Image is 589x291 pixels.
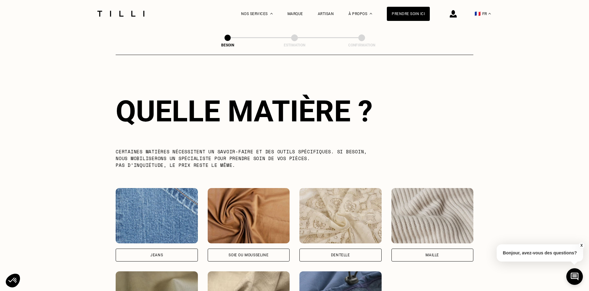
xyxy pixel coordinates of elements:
[116,148,380,168] p: Certaines matières nécessitent un savoir-faire et des outils spécifiques. Si besoin, nous mobilis...
[208,188,290,243] img: Tilli retouche vos vêtements en Soie ou mousseline
[116,188,198,243] img: Tilli retouche vos vêtements en Jeans
[391,188,474,243] img: Tilli retouche vos vêtements en Maille
[229,253,268,257] div: Soie ou mousseline
[578,242,584,249] button: X
[488,13,491,14] img: menu déroulant
[150,253,163,257] div: Jeans
[287,12,303,16] a: Marque
[264,43,325,47] div: Estimation
[95,11,147,17] img: Logo du service de couturière Tilli
[197,43,258,47] div: Besoin
[475,11,481,17] span: 🇫🇷
[425,253,439,257] div: Maille
[318,12,334,16] a: Artisan
[299,188,382,243] img: Tilli retouche vos vêtements en Dentelle
[387,7,430,21] a: Prendre soin ici
[450,10,457,18] img: icône connexion
[497,244,583,262] p: Bonjour, avez-vous des questions?
[370,13,372,14] img: Menu déroulant à propos
[331,43,392,47] div: Confirmation
[331,253,350,257] div: Dentelle
[116,94,473,128] div: Quelle matière ?
[270,13,273,14] img: Menu déroulant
